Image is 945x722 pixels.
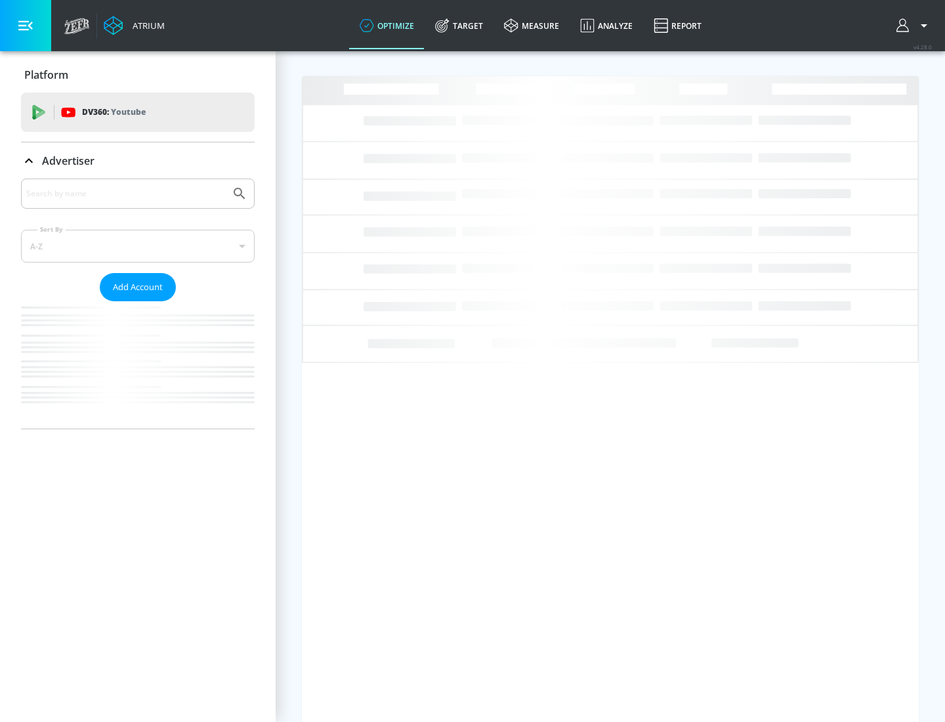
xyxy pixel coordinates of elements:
div: Advertiser [21,142,255,179]
p: Youtube [111,105,146,119]
a: Atrium [104,16,165,35]
p: Advertiser [42,154,94,168]
div: A-Z [21,230,255,263]
a: Report [643,2,712,49]
span: Add Account [113,280,163,295]
div: Atrium [127,20,165,32]
a: Analyze [570,2,643,49]
nav: list of Advertiser [21,301,255,429]
div: Advertiser [21,179,255,429]
a: optimize [349,2,425,49]
a: Target [425,2,493,49]
input: Search by name [26,185,225,202]
p: Platform [24,68,68,82]
div: Platform [21,56,255,93]
button: Add Account [100,273,176,301]
span: v 4.28.0 [913,43,932,51]
div: DV360: Youtube [21,93,255,132]
label: Sort By [37,225,66,234]
a: measure [493,2,570,49]
p: DV360: [82,105,146,119]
